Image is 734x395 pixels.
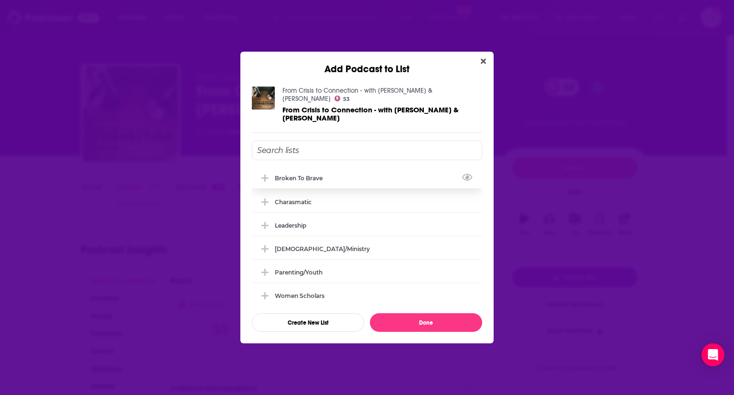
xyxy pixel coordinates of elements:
[252,313,364,332] button: Create New List
[252,87,275,110] img: From Crisis to Connection - with Geoff & Jody Steurer
[370,313,482,332] button: Done
[252,141,482,332] div: Add Podcast To List
[282,106,482,122] a: From Crisis to Connection - with Geoff & Jody Steurer
[275,245,370,252] div: [DEMOGRAPHIC_DATA]/Ministry
[252,167,482,188] div: Broken to Brave
[275,198,312,206] div: Charasmatic
[252,141,482,160] input: Search lists
[275,175,328,182] div: Broken to Brave
[275,292,324,299] div: Women Scholars
[477,55,490,67] button: Close
[275,222,306,229] div: Leadership
[252,215,482,236] div: Leadership
[240,52,494,75] div: Add Podcast to List
[275,269,323,276] div: Parenting/Youth
[252,262,482,283] div: Parenting/Youth
[702,343,724,366] div: Open Intercom Messenger
[343,97,350,101] span: 53
[252,285,482,306] div: Women Scholars
[282,87,432,103] a: From Crisis to Connection - with Geoff & Jody Steurer
[323,180,328,181] button: View Link
[252,238,482,259] div: Pastors/Ministry
[335,96,350,101] a: 53
[282,105,459,122] span: From Crisis to Connection - with [PERSON_NAME] & [PERSON_NAME]
[252,191,482,212] div: Charasmatic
